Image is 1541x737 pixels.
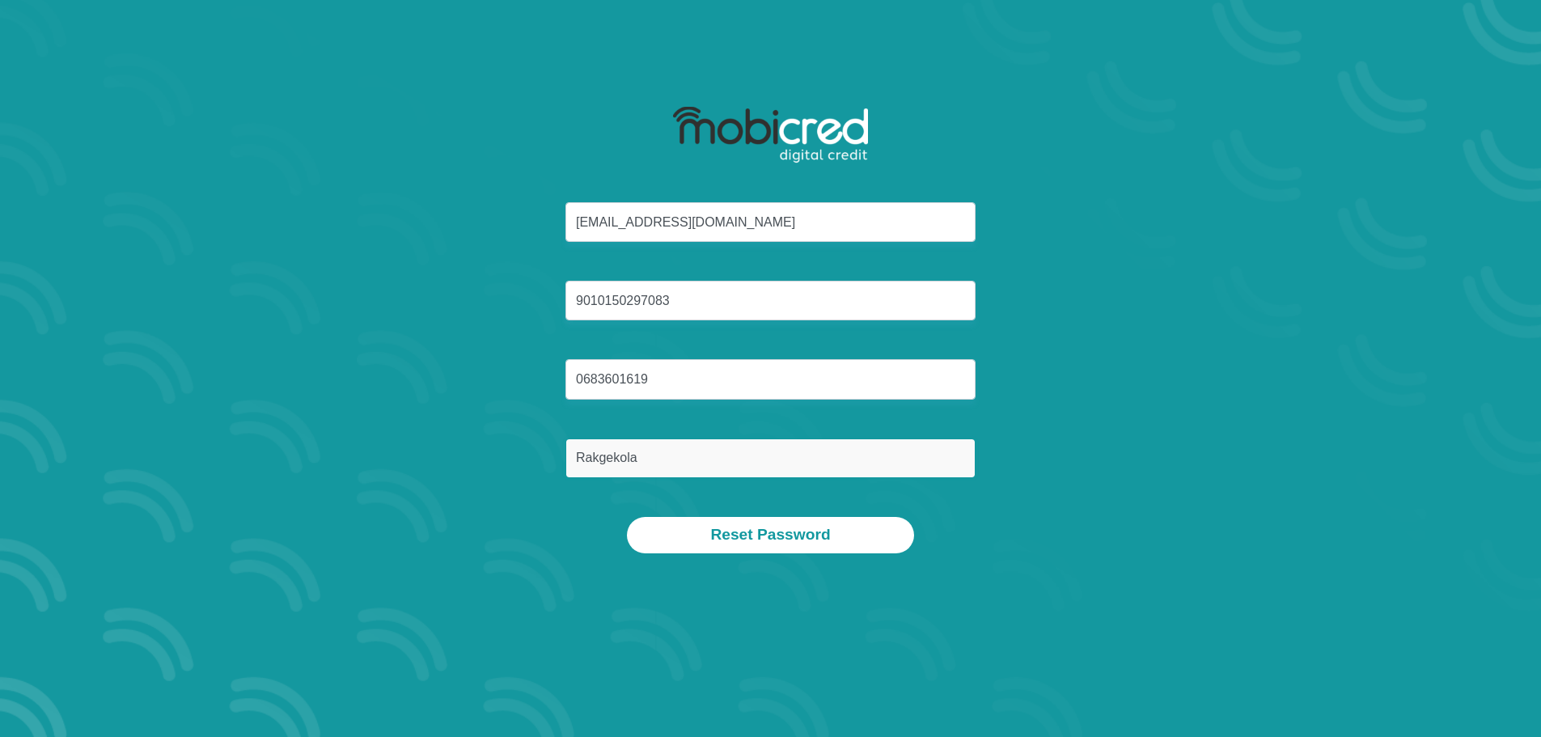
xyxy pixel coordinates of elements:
button: Reset Password [627,517,913,553]
input: ID Number [565,281,976,320]
input: Cellphone Number [565,359,976,399]
input: Surname [565,438,976,478]
input: Email [565,202,976,242]
img: mobicred logo [673,107,868,163]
